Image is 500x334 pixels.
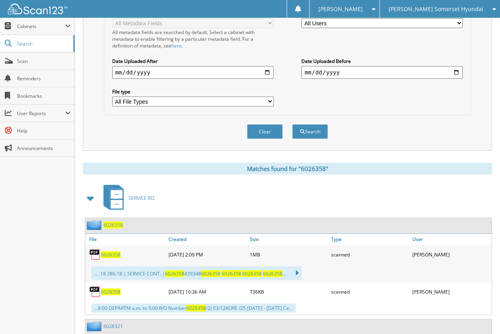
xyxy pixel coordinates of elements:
input: start [112,66,274,79]
div: ... .18 286.18 | SERVICE CONT. | 439348 ... [91,266,302,280]
label: Date Uploaded Before [301,58,463,65]
iframe: Chat Widget [460,296,500,334]
div: [DATE] 10:36 AM [167,284,248,300]
button: Clear [247,124,283,139]
div: scanned [329,284,410,300]
div: All metadata fields are searched by default. Select a cabinet with metadata to enable filtering b... [112,29,274,49]
a: Size [248,234,329,245]
img: scan123-logo-white.svg [8,4,67,14]
div: Matches found for "6026358" [83,163,492,175]
img: PDF.png [89,249,101,260]
a: 6028321 [103,323,123,330]
a: User [410,234,492,245]
img: folder2.png [87,321,103,331]
label: Date Uploaded After [112,58,274,65]
span: Search [17,40,69,47]
div: [PERSON_NAME] [410,284,492,300]
span: Scan [17,58,71,65]
span: Reminders [17,75,71,82]
span: 6026358 [165,270,184,277]
span: [PERSON_NAME] [318,7,363,11]
span: Help [17,127,71,134]
span: 6026358 [186,305,206,311]
span: 6026358 [222,270,241,277]
div: [DATE] 2:09 PM [167,247,248,262]
a: File [85,234,167,245]
span: [PERSON_NAME] Somerset Hyundai [389,7,483,11]
a: 6026358 [101,251,121,258]
div: ...8:00 DEPARTM a.m. to 5:00 R/O Number /2) 03/12KORE /25 [DATE] - [DATE] Ce... [91,304,296,313]
div: [PERSON_NAME] [410,247,492,262]
img: folder2.png [87,220,103,230]
a: SERVICE RO [99,182,154,214]
span: 6026358 [201,270,220,277]
span: SERVICE RO [128,195,154,201]
span: 6026358 [263,270,282,277]
div: 736KB [248,284,329,300]
a: 6026358 [103,222,123,228]
span: Cabinets [17,23,65,30]
span: User Reports [17,110,65,117]
a: here [171,42,182,49]
button: Search [292,124,328,139]
span: Announcements [17,145,71,152]
img: PDF.png [89,286,101,298]
a: Created [167,234,248,245]
div: scanned [329,247,410,262]
span: 6026358 [242,270,262,277]
a: Type [329,234,410,245]
a: 6026358 [101,288,121,295]
div: 1MB [248,247,329,262]
label: File type [112,88,274,95]
span: Bookmarks [17,93,71,99]
input: end [301,66,463,79]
